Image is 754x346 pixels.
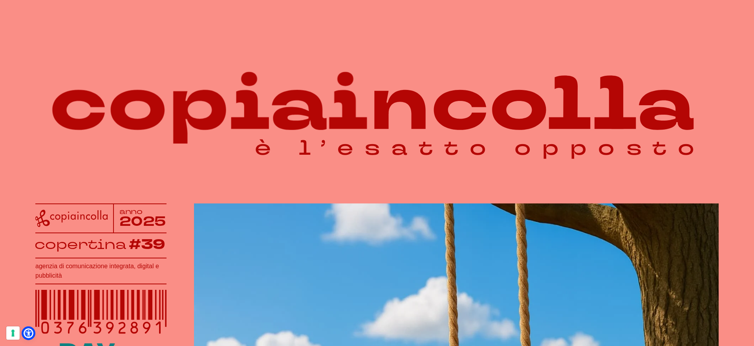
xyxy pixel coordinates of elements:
h1: agenzia di comunicazione integrata, digital e pubblicità [35,262,167,280]
tspan: #39 [129,235,166,254]
tspan: copertina [35,235,126,253]
a: Open Accessibility Menu [24,328,33,338]
tspan: 2025 [119,213,167,231]
button: Le tue preferenze relative al consenso per le tecnologie di tracciamento [6,326,20,340]
tspan: anno [119,207,143,216]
